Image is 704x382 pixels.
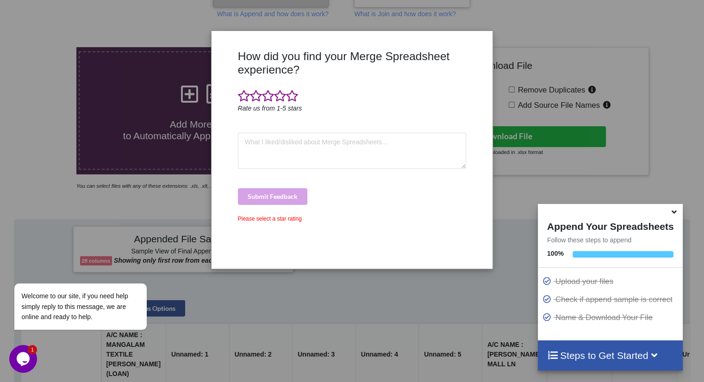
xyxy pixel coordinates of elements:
[542,294,680,305] p: Check if append sample is correct
[542,312,680,323] p: Name & Download Your File
[238,215,467,223] div: Please select a star rating
[547,350,673,361] h4: Steps to Get Started
[9,200,176,340] iframe: chat widget
[9,345,39,373] iframe: chat widget
[238,105,302,112] i: Rate us from 1-5 stars
[538,218,683,232] h4: Append Your Spreadsheets
[542,276,680,287] p: Upload your files
[538,235,683,245] p: Follow these steps to append
[547,250,564,257] b: 100 %
[238,49,467,77] h3: How did you find your Merge Spreadsheet experience?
